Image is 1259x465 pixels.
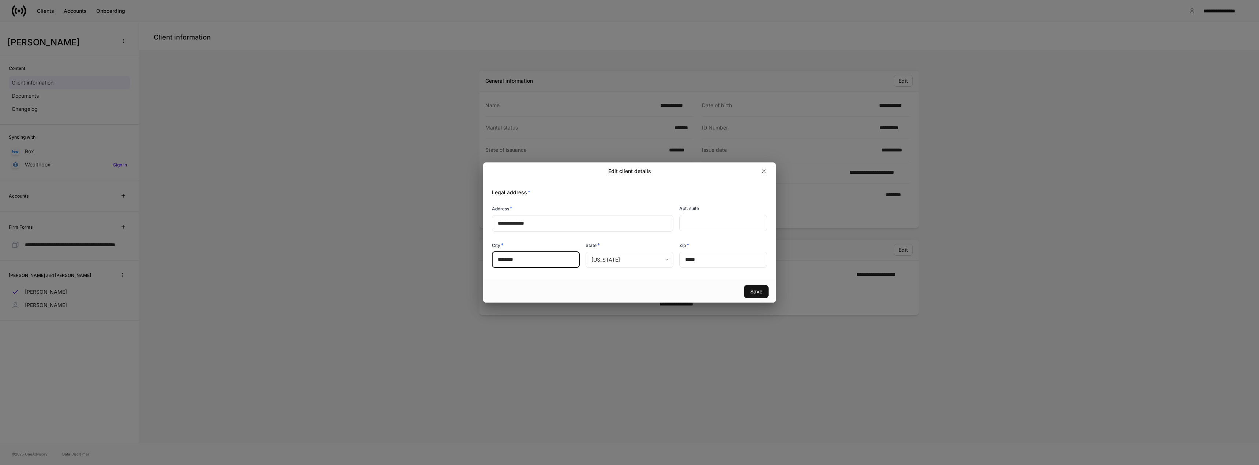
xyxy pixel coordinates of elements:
h6: State [586,241,600,249]
h6: City [492,241,504,249]
div: Legal address [486,180,767,196]
h6: Apt, suite [679,205,699,212]
button: Save [744,285,769,298]
h2: Edit client details [608,168,651,175]
div: Save [750,289,762,294]
div: [US_STATE] [586,252,673,268]
h6: Address [492,205,512,212]
h6: Zip [679,241,689,249]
